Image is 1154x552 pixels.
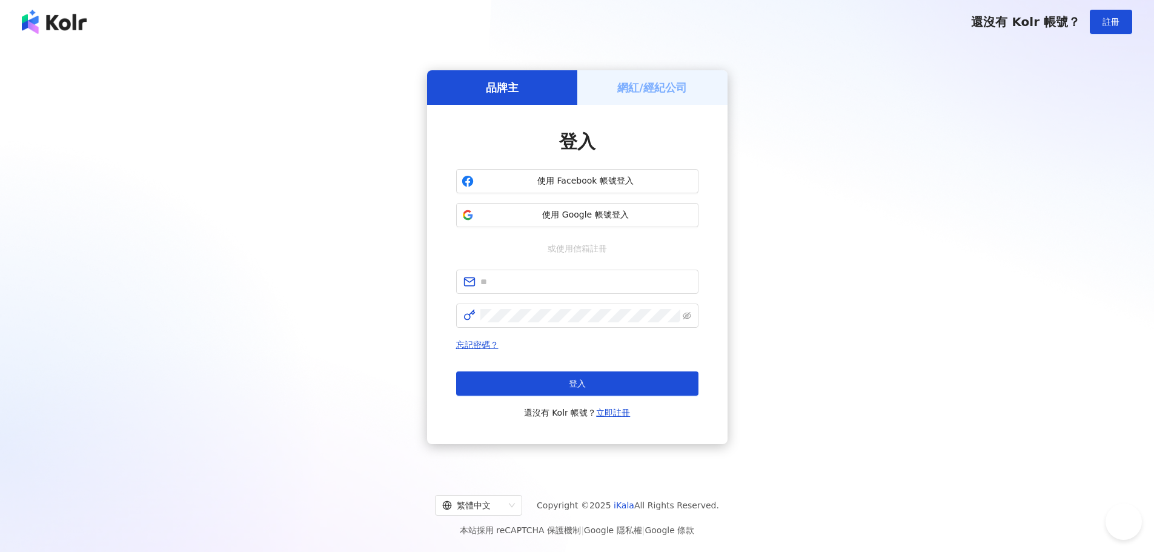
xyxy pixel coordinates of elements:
[645,525,694,535] a: Google 條款
[486,80,519,95] h5: 品牌主
[617,80,687,95] h5: 網紅/經紀公司
[642,525,645,535] span: |
[456,169,698,193] button: 使用 Facebook 帳號登入
[537,498,719,513] span: Copyright © 2025 All Rights Reserved.
[456,371,698,396] button: 登入
[1090,10,1132,34] button: 註冊
[539,242,615,255] span: 或使用信箱註冊
[614,500,634,510] a: iKala
[1103,17,1119,27] span: 註冊
[460,523,694,537] span: 本站採用 reCAPTCHA 保護機制
[569,379,586,388] span: 登入
[683,311,691,320] span: eye-invisible
[22,10,87,34] img: logo
[524,405,631,420] span: 還沒有 Kolr 帳號？
[971,15,1080,29] span: 還沒有 Kolr 帳號？
[456,340,499,350] a: 忘記密碼？
[442,496,504,515] div: 繁體中文
[581,525,584,535] span: |
[456,203,698,227] button: 使用 Google 帳號登入
[1106,504,1142,540] iframe: Help Scout Beacon - Open
[559,131,595,152] span: 登入
[596,408,630,417] a: 立即註冊
[479,175,693,187] span: 使用 Facebook 帳號登入
[479,209,693,221] span: 使用 Google 帳號登入
[584,525,642,535] a: Google 隱私權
